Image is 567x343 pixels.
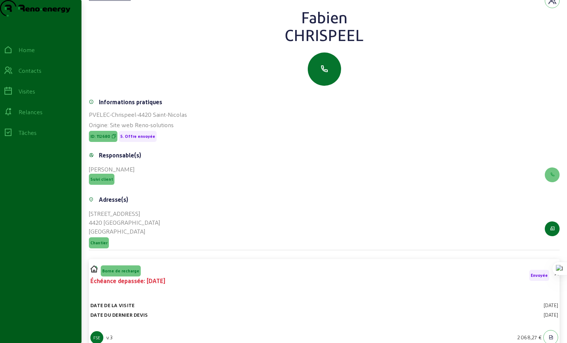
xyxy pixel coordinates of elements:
div: Informations pratiques [99,98,162,106]
mat-expansion-panel-header: PVELECBorne de rechargeÉchéance depassée: [DATE]Envoyée [89,262,560,289]
div: Tâches [19,128,37,137]
span: ID: 112680 [90,134,110,139]
div: [PERSON_NAME] [89,165,134,174]
div: Échéance depassée: [DATE] [90,276,165,285]
div: Date du dernier devis [90,312,148,318]
div: Contacts [19,66,41,75]
div: 2 068,27 € [517,334,542,341]
div: [DATE] [544,312,558,318]
div: Visites [19,87,35,96]
div: [DATE] [544,302,558,309]
div: [STREET_ADDRESS] [89,209,160,218]
div: Relances [19,108,43,116]
div: Home [19,45,35,54]
div: 4420 [GEOGRAPHIC_DATA] [89,218,160,227]
div: v.3 [106,334,113,341]
div: Adresse(s) [99,195,128,204]
div: Origine: Site web Reno-solutions [89,120,560,129]
div: [GEOGRAPHIC_DATA] [89,227,160,236]
span: Envoyée [531,273,548,278]
span: Chantier [90,240,107,245]
div: Date de la visite [90,302,134,309]
img: PVELEC [90,265,98,272]
div: Chrispeel [89,26,560,44]
span: Borne de recharge [102,268,139,274]
span: Suivi client [90,177,113,182]
div: Responsable(s) [99,151,141,160]
span: 5. Offre envoyée [120,134,155,139]
div: PVELEC-Chrispeel-4420 Saint-Nicolas [89,110,560,119]
div: Fabien [89,8,560,26]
